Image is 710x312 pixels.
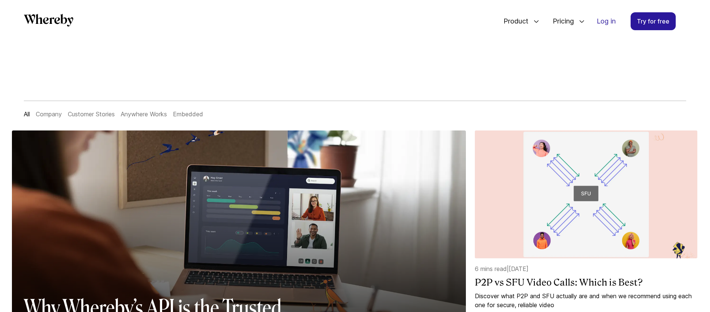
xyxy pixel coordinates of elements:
a: All [24,110,30,118]
p: 6 mins read | [DATE] [475,264,697,273]
a: Log in [591,13,622,30]
a: Embedded [173,110,203,118]
a: Company [36,110,62,118]
a: Try for free [631,12,676,30]
span: Pricing [545,9,576,34]
svg: Whereby [24,14,73,26]
span: Product [496,9,530,34]
a: Whereby [24,14,73,29]
a: Anywhere Works [121,110,167,118]
a: P2P vs SFU Video Calls: Which is Best? [475,276,697,289]
a: Customer Stories [68,110,115,118]
a: Discover what P2P and SFU actually are and when we recommend using each one for secure, reliable ... [475,291,697,309]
